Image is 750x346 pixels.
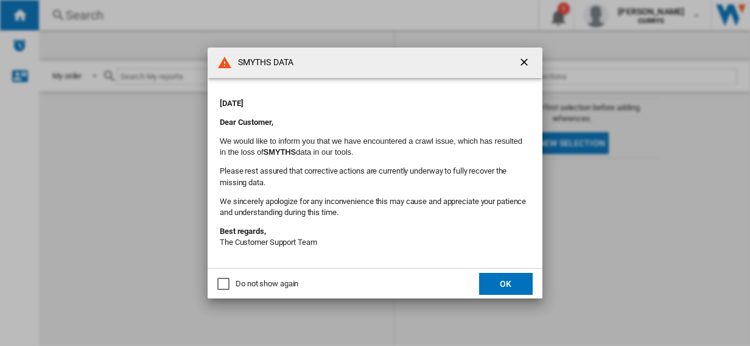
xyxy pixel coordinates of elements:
strong: [DATE] [220,99,243,108]
md-checkbox: Do not show again [217,278,298,290]
strong: Best regards, [220,227,266,236]
font: We would like to inform you that we have encountered a crawl issue, which has resulted in the los... [220,136,522,157]
p: We sincerely apologize for any inconvenience this may cause and appreciate your patience and unde... [220,196,530,218]
p: Please rest assured that corrective actions are currently underway to fully recover the missing d... [220,166,530,188]
ng-md-icon: getI18NText('BUTTONS.CLOSE_DIALOG') [518,56,533,71]
font: data in our tools. [296,147,353,157]
button: getI18NText('BUTTONS.CLOSE_DIALOG') [513,51,538,75]
h4: SMYTHS DATA [232,57,293,69]
b: SMYTHS [264,147,296,157]
div: Do not show again [236,278,298,289]
button: OK [479,273,533,295]
strong: Dear Customer, [220,118,273,127]
p: The Customer Support Team [220,226,530,248]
